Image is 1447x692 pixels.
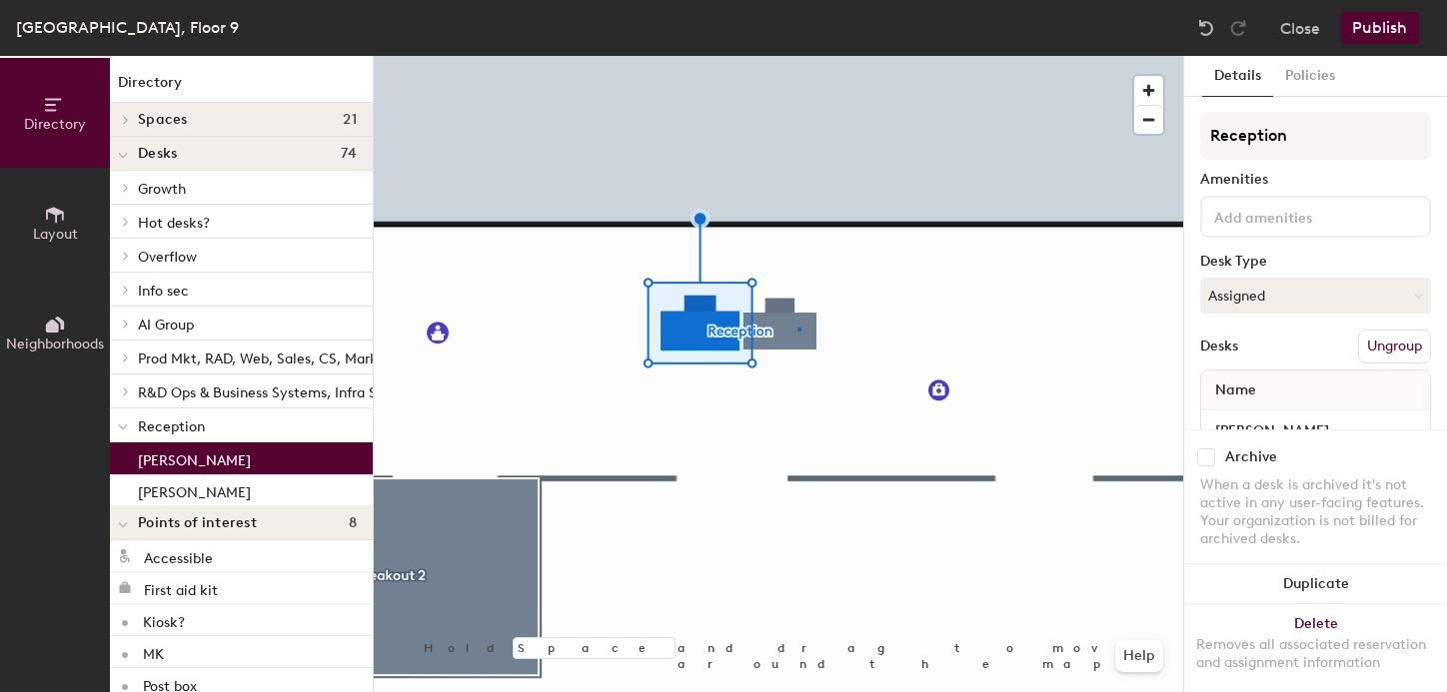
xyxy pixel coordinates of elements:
button: Policies [1273,56,1347,97]
span: Desks [138,146,177,162]
button: Close [1280,12,1320,44]
p: First aid kit [144,576,218,599]
span: Layout [33,226,78,243]
span: Spaces [138,112,188,128]
span: Reception [138,418,205,435]
button: DeleteRemoves all associated reservation and assignment information [1184,604,1447,692]
p: Accessible [144,544,213,567]
p: Kiosk? [143,608,185,631]
span: Points of interest [138,515,257,531]
div: [GEOGRAPHIC_DATA], Floor 9 [16,15,239,40]
span: Info sec [138,283,189,300]
span: Directory [24,116,86,133]
div: When a desk is archived it's not active in any user-facing features. Your organization is not bil... [1200,476,1431,548]
span: Hot desks? [138,215,210,232]
span: Name [1205,372,1266,408]
img: Redo [1228,18,1248,38]
div: Desk Type [1200,254,1431,270]
div: Desks [1200,339,1238,354]
div: Removes all associated reservation and assignment information [1196,636,1435,672]
p: [PERSON_NAME] [138,446,251,469]
p: MK [143,640,164,663]
input: Unnamed desk [1205,416,1426,444]
div: Archive [1225,449,1277,465]
span: Prod Mkt, RAD, Web, Sales, CS, Marketing [138,350,412,367]
span: 21 [343,112,357,128]
button: Duplicate [1184,564,1447,604]
span: Overflow [138,249,197,266]
button: Publish [1340,12,1419,44]
span: AI Group [138,317,194,334]
img: Undo [1196,18,1216,38]
button: Assigned [1200,278,1431,314]
input: Add amenities [1210,204,1390,228]
p: [PERSON_NAME] [138,478,251,501]
button: Help [1115,640,1163,672]
span: R&D Ops & Business Systems, Infra Services & InfoSecurity [138,384,520,401]
h1: Directory [110,72,373,103]
button: Details [1202,56,1273,97]
span: Neighborhoods [6,336,104,352]
span: Growth [138,181,186,198]
span: 8 [349,515,357,531]
span: 74 [341,146,357,162]
button: Ungroup [1358,330,1431,363]
div: Amenities [1200,172,1431,188]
